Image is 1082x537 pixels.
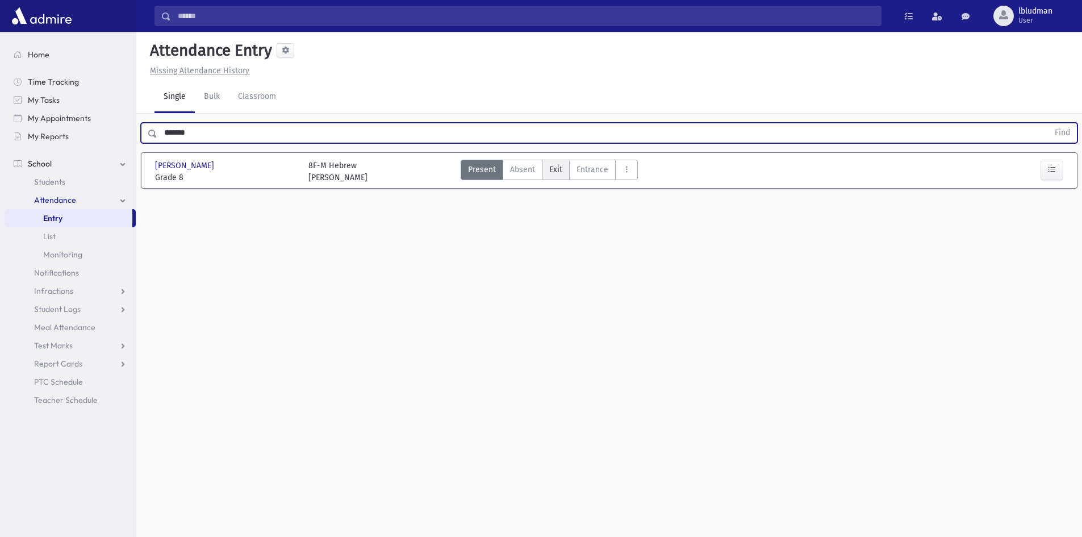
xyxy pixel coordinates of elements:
span: Infractions [34,286,73,296]
span: Notifications [34,268,79,278]
span: Entrance [576,164,608,176]
span: Present [468,164,496,176]
a: Meal Attendance [5,318,136,336]
span: [PERSON_NAME] [155,160,216,172]
span: Student Logs [34,304,81,314]
a: Entry [5,209,132,227]
span: List [43,231,56,242]
span: Home [28,49,49,60]
span: School [28,159,52,169]
a: Monitoring [5,245,136,264]
span: Test Marks [34,340,73,351]
div: AttTypes [461,160,638,184]
h5: Attendance Entry [145,41,272,60]
a: Students [5,173,136,191]
span: lbludman [1018,7,1052,16]
span: My Tasks [28,95,60,105]
span: My Reports [28,131,69,141]
span: Grade 8 [155,172,297,184]
span: Students [34,177,65,187]
a: PTC Schedule [5,373,136,391]
a: Infractions [5,282,136,300]
a: My Appointments [5,109,136,127]
div: 8F-M Hebrew [PERSON_NAME] [308,160,367,184]
a: Notifications [5,264,136,282]
a: Classroom [229,81,285,113]
u: Missing Attendance History [150,66,249,76]
a: Test Marks [5,336,136,355]
span: Monitoring [43,249,82,260]
span: Teacher Schedule [34,395,98,405]
a: Single [154,81,195,113]
span: Time Tracking [28,77,79,87]
a: Home [5,45,136,64]
a: My Tasks [5,91,136,109]
span: Entry [43,213,62,223]
button: Find [1048,123,1077,143]
span: Meal Attendance [34,322,95,332]
input: Search [171,6,881,26]
img: AdmirePro [9,5,74,27]
a: Attendance [5,191,136,209]
a: Student Logs [5,300,136,318]
a: Time Tracking [5,73,136,91]
a: List [5,227,136,245]
span: User [1018,16,1052,25]
a: Bulk [195,81,229,113]
span: PTC Schedule [34,377,83,387]
a: School [5,155,136,173]
span: Exit [549,164,562,176]
a: Report Cards [5,355,136,373]
a: Missing Attendance History [145,66,249,76]
span: My Appointments [28,113,91,123]
a: My Reports [5,127,136,145]
span: Attendance [34,195,76,205]
span: Absent [510,164,535,176]
a: Teacher Schedule [5,391,136,409]
span: Report Cards [34,359,82,369]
